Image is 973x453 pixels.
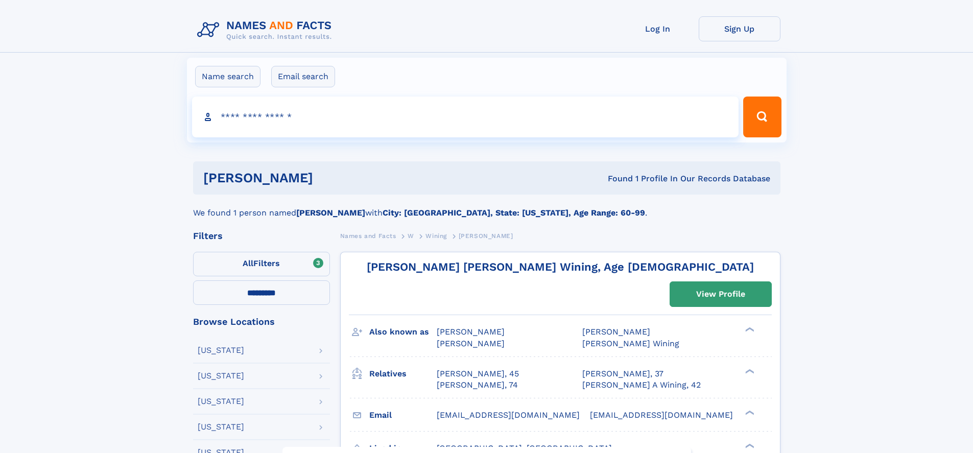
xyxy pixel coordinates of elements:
[617,16,699,41] a: Log In
[743,368,755,374] div: ❯
[192,97,739,137] input: search input
[198,397,244,406] div: [US_STATE]
[582,327,650,337] span: [PERSON_NAME]
[743,97,781,137] button: Search Button
[369,323,437,341] h3: Also known as
[198,372,244,380] div: [US_STATE]
[437,339,505,348] span: [PERSON_NAME]
[437,410,580,420] span: [EMAIL_ADDRESS][DOMAIN_NAME]
[193,252,330,276] label: Filters
[696,282,745,306] div: View Profile
[743,442,755,449] div: ❯
[590,410,733,420] span: [EMAIL_ADDRESS][DOMAIN_NAME]
[193,317,330,326] div: Browse Locations
[193,195,780,219] div: We found 1 person named with .
[408,232,414,240] span: W
[193,231,330,241] div: Filters
[383,208,645,218] b: City: [GEOGRAPHIC_DATA], State: [US_STATE], Age Range: 60-99
[198,423,244,431] div: [US_STATE]
[582,379,701,391] a: [PERSON_NAME] A Wining, 42
[582,368,663,379] a: [PERSON_NAME], 37
[459,232,513,240] span: [PERSON_NAME]
[243,258,253,268] span: All
[743,409,755,416] div: ❯
[369,407,437,424] h3: Email
[437,368,519,379] a: [PERSON_NAME], 45
[367,260,754,273] a: [PERSON_NAME] [PERSON_NAME] Wining, Age [DEMOGRAPHIC_DATA]
[437,443,612,453] span: [GEOGRAPHIC_DATA], [GEOGRAPHIC_DATA]
[425,229,447,242] a: Wining
[670,282,771,306] a: View Profile
[460,173,770,184] div: Found 1 Profile In Our Records Database
[369,365,437,383] h3: Relatives
[408,229,414,242] a: W
[271,66,335,87] label: Email search
[582,339,679,348] span: [PERSON_NAME] Wining
[340,229,396,242] a: Names and Facts
[437,379,518,391] a: [PERSON_NAME], 74
[296,208,365,218] b: [PERSON_NAME]
[203,172,461,184] h1: [PERSON_NAME]
[425,232,447,240] span: Wining
[699,16,780,41] a: Sign Up
[437,327,505,337] span: [PERSON_NAME]
[743,326,755,333] div: ❯
[198,346,244,354] div: [US_STATE]
[193,16,340,44] img: Logo Names and Facts
[195,66,260,87] label: Name search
